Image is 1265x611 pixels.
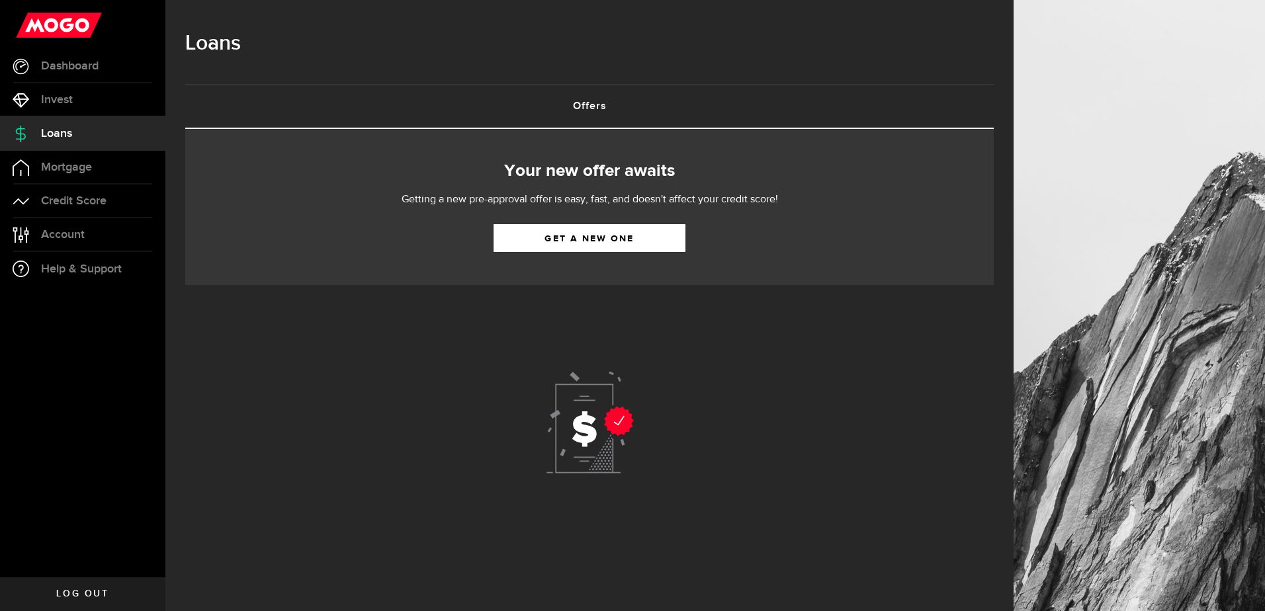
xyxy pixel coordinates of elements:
[41,229,85,241] span: Account
[41,161,92,173] span: Mortgage
[1209,555,1265,611] iframe: LiveChat chat widget
[185,85,994,128] a: Offers
[41,195,107,207] span: Credit Score
[41,128,72,140] span: Loans
[494,224,685,252] a: Get a new one
[41,263,122,275] span: Help & Support
[41,94,73,106] span: Invest
[185,84,994,129] ul: Tabs Navigation
[361,192,818,208] p: Getting a new pre-approval offer is easy, fast, and doesn't affect your credit score!
[185,26,994,61] h1: Loans
[41,60,99,72] span: Dashboard
[205,157,974,185] h2: Your new offer awaits
[56,589,109,598] span: Log out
